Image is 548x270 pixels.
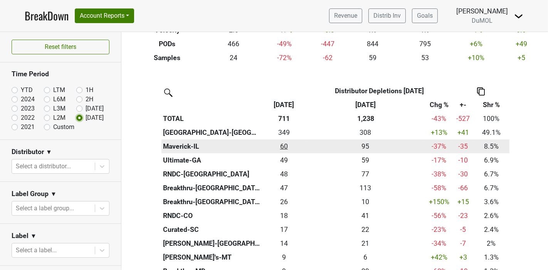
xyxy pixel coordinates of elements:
th: PODs [127,37,207,51]
div: 349 [264,127,304,138]
div: 17 [264,225,304,235]
td: 3.6% [473,195,509,209]
th: Breakthru-[GEOGRAPHIC_DATA] [161,195,262,209]
td: 25.833 [262,195,306,209]
th: Aug '25: activate to sort column ascending [262,98,306,112]
label: LTM [53,86,65,95]
h3: Time Period [12,70,109,78]
td: 18.167 [262,209,306,223]
div: 9 [264,252,304,262]
td: +5 [501,51,542,65]
td: 60.332 [262,139,306,153]
div: -7 [455,238,471,248]
td: 6.9% [473,153,509,167]
td: 844 [346,37,399,51]
h3: Label [12,232,29,240]
img: filter [161,86,174,98]
label: YTD [21,86,33,95]
div: 47 [264,183,304,193]
span: ▼ [30,231,37,241]
button: Account Reports [75,8,134,23]
div: -5 [455,225,471,235]
th: TOTAL [161,112,262,126]
th: Ultimate-GA [161,153,262,167]
img: Copy to clipboard [477,87,485,96]
label: 2H [86,95,93,104]
th: Aug '24: activate to sort column ascending [306,98,425,112]
label: L3M [53,104,66,113]
label: 2024 [21,95,35,104]
label: [DATE] [86,104,104,113]
td: -23 % [425,223,453,236]
th: &nbsp;: activate to sort column ascending [161,98,262,112]
a: BreakDown [25,8,69,24]
td: -447 [309,37,346,51]
td: -49 % [260,37,309,51]
td: -17 % [425,153,453,167]
div: +41 [455,127,471,138]
label: Custom [53,122,74,132]
div: -66 [455,183,471,193]
td: +42 % [425,250,453,264]
div: 26 [264,197,304,207]
div: -23 [455,211,471,221]
td: 795 [399,37,451,51]
td: 47.666 [262,167,306,181]
td: +49 [501,37,542,51]
th: 21.170 [306,236,425,250]
th: 113.166 [306,181,425,195]
td: 8.5% [473,139,509,153]
th: 59.160 [306,153,425,167]
th: 307.832 [306,126,425,139]
th: Shr %: activate to sort column ascending [473,98,509,112]
td: 2% [473,236,509,250]
td: 349 [262,126,306,139]
div: 41 [308,211,424,221]
td: -37 % [425,139,453,153]
div: 59 [308,155,424,165]
th: RNDC-[GEOGRAPHIC_DATA] [161,167,262,181]
h3: Distributor [12,148,44,156]
th: Curated-SC [161,223,262,236]
th: 6.330 [306,250,425,264]
td: -38 % [425,167,453,181]
div: 22 [308,225,424,235]
th: [PERSON_NAME]'s-MT [161,250,262,264]
div: 10 [308,197,424,207]
span: ▼ [46,148,52,157]
div: 95 [308,141,424,151]
th: RNDC-CO [161,209,262,223]
div: -30 [455,169,471,179]
div: 113 [308,183,424,193]
td: 466 [207,37,260,51]
th: Distributor Depletions [DATE] [306,84,453,98]
label: [DATE] [86,113,104,122]
td: 100% [473,112,509,126]
label: 2023 [21,104,35,113]
td: -58 % [425,181,453,195]
td: 9 [262,250,306,264]
td: 59 [346,51,399,65]
div: 77 [308,169,424,179]
td: 2.4% [473,223,509,236]
td: 49.1% [473,126,509,139]
th: 77.167 [306,167,425,181]
th: 22.167 [306,223,425,236]
div: [PERSON_NAME] [456,6,508,16]
div: 6 [308,252,424,262]
td: +13 % [425,126,453,139]
td: 47.335 [262,181,306,195]
div: +3 [455,252,471,262]
td: -56 % [425,209,453,223]
img: Dropdown Menu [514,12,523,21]
td: -72 % [260,51,309,65]
td: +150 % [425,195,453,209]
span: -43% [432,115,446,122]
div: 308 [308,127,424,138]
div: 21 [308,238,424,248]
th: [PERSON_NAME]-[GEOGRAPHIC_DATA] [161,236,262,250]
a: Revenue [329,8,362,23]
div: -35 [455,141,471,151]
td: 6.7% [473,167,509,181]
th: 1,238 [306,112,425,126]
